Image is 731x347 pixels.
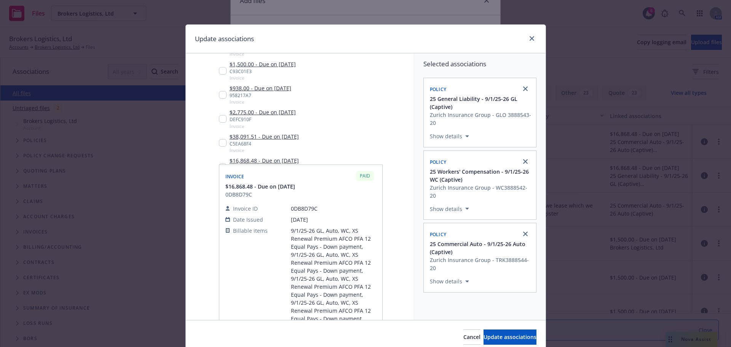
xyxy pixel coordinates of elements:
[521,84,530,93] a: close
[430,231,447,238] span: Policy
[430,95,531,111] button: 25 General Liability - 9/1/25-26 GL (Captive)
[195,34,254,44] h1: Update associations
[230,84,291,92] a: $938.00 - Due on [DATE]
[427,204,472,213] button: Show details
[230,68,296,75] div: C93C01E3
[230,116,296,123] div: DEFC910F
[521,157,530,166] a: close
[484,333,536,341] span: Update associations
[230,123,296,130] span: Invoice
[291,205,376,213] span: 0DB8D79C
[430,159,447,165] span: Policy
[430,111,531,127] div: Zurich Insurance Group - GLO 3888543-20
[484,329,536,345] button: Update associations
[233,216,263,224] span: Date Issued
[430,240,531,256] button: 25 Commercial Auto - 9/1/25-26 Auto (Captive)
[225,190,295,198] div: 0DB8D79C
[356,171,374,181] div: PAID
[423,59,536,69] span: Selected associations
[291,216,376,224] span: [DATE]
[225,182,295,190] button: $16,868.48 - Due on [DATE]
[521,229,530,238] a: close
[430,86,447,93] span: Policy
[527,34,536,43] a: close
[230,99,291,105] span: Invoice
[233,227,268,235] span: Billable items
[230,141,299,147] div: C5EA68F4
[463,329,480,345] button: Cancel
[427,132,472,141] button: Show details
[233,205,258,213] span: Invoice ID
[230,75,296,81] span: Invoice
[230,147,299,154] span: Invoice
[430,256,531,272] div: Zurich Insurance Group - TRK3888544-20
[430,168,531,184] button: 25 Workers' Compensation - 9/1/25-26 WC (Captive)
[230,108,296,116] a: $2,775.00 - Due on [DATE]
[463,333,480,341] span: Cancel
[230,133,299,141] a: $38,091.51 - Due on [DATE]
[427,277,472,286] button: Show details
[230,51,299,57] span: Invoice
[230,60,296,68] a: $1,500.00 - Due on [DATE]
[430,184,531,200] div: Zurich Insurance Group - WC3888542-20
[230,92,291,99] div: 958217A7
[291,227,376,323] span: 9/1/25-26 GL, Auto, WC, XS Renewal Premium AFCO PFA 12 Equal Pays - Down payment, 9/1/25-26 GL, A...
[230,157,299,165] a: $16,868.48 - Due on [DATE]
[225,173,244,180] span: Invoice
